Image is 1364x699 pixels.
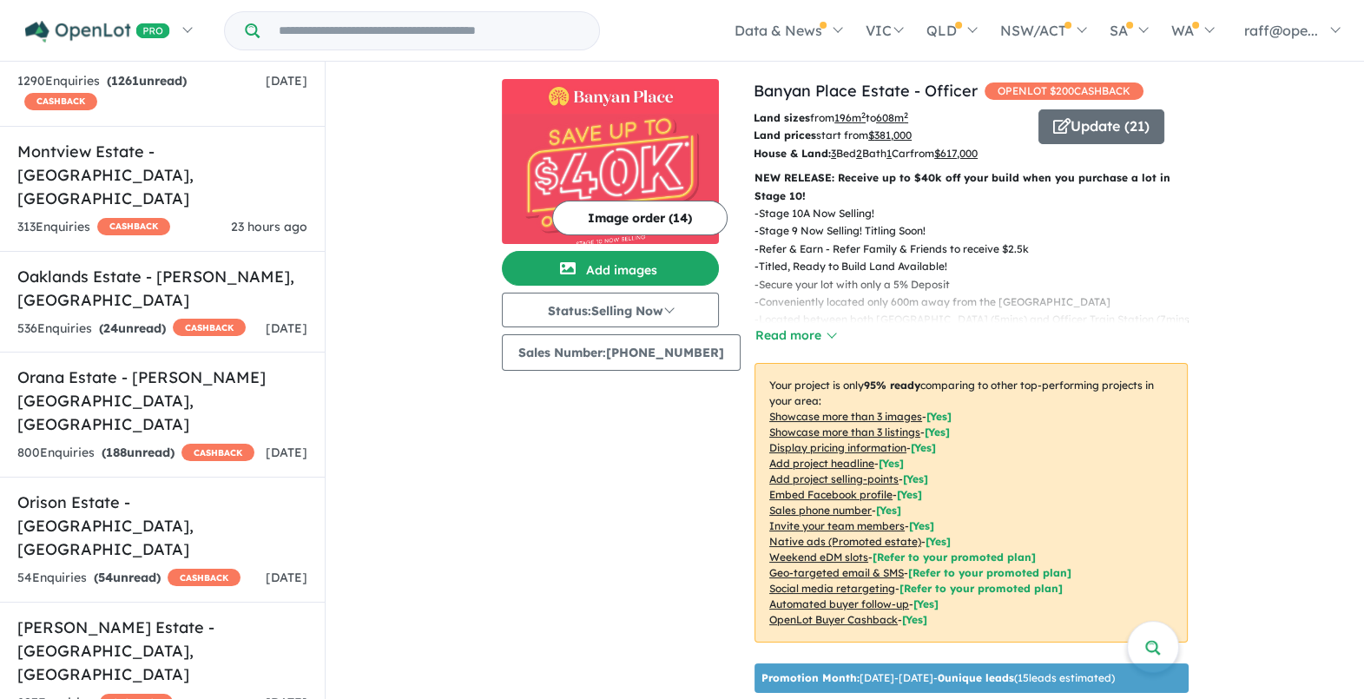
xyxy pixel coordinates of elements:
[17,491,307,561] h5: Orison Estate - [GEOGRAPHIC_DATA] , [GEOGRAPHIC_DATA]
[17,217,170,238] div: 313 Enquir ies
[502,114,719,244] img: Banyan Place Estate - Officer
[769,566,904,579] u: Geo-targeted email & SMS
[107,73,187,89] strong: ( unread)
[879,457,904,470] span: [ Yes ]
[25,21,170,43] img: Openlot PRO Logo White
[902,613,927,626] span: [Yes]
[754,147,831,160] b: House & Land:
[769,597,909,610] u: Automated buyer follow-up
[769,488,893,501] u: Embed Facebook profile
[502,79,719,244] a: Banyan Place Estate - Officer LogoBanyan Place Estate - Officer
[754,111,810,124] b: Land sizes
[754,81,978,101] a: Banyan Place Estate - Officer
[754,241,1202,258] p: - Refer & Earn - Refer Family & Friends to receive $2.5k
[754,169,1188,205] p: NEW RELEASE: Receive up to $40k off your build when you purchase a lot in Stage 10!
[938,671,1014,684] b: 0 unique leads
[934,147,978,160] u: $ 617,000
[925,425,950,439] span: [ Yes ]
[103,320,118,336] span: 24
[769,519,905,532] u: Invite your team members
[17,443,254,464] div: 800 Enquir ies
[868,129,912,142] u: $ 381,000
[908,566,1071,579] span: [Refer to your promoted plan]
[754,311,1202,328] p: - Located between both [GEOGRAPHIC_DATA] (5mins) and Officer Train Station (7mins)
[111,73,139,89] span: 1261
[502,293,719,327] button: Status:Selling Now
[17,616,307,686] h5: [PERSON_NAME] Estate - [GEOGRAPHIC_DATA] , [GEOGRAPHIC_DATA]
[173,319,246,336] span: CASHBACK
[99,320,166,336] strong: ( unread)
[231,219,307,234] span: 23 hours ago
[754,258,1202,275] p: - Titled, Ready to Build Land Available!
[17,265,307,312] h5: Oaklands Estate - [PERSON_NAME] , [GEOGRAPHIC_DATA]
[876,504,901,517] span: [ Yes ]
[502,251,719,286] button: Add images
[263,12,596,49] input: Try estate name, suburb, builder or developer
[909,519,934,532] span: [ Yes ]
[911,441,936,454] span: [ Yes ]
[903,472,928,485] span: [ Yes ]
[754,222,1202,240] p: - Stage 9 Now Selling! Titling Soon!
[17,366,307,436] h5: Orana Estate - [PERSON_NAME][GEOGRAPHIC_DATA] , [GEOGRAPHIC_DATA]
[856,147,862,160] u: 2
[266,73,307,89] span: [DATE]
[102,445,175,460] strong: ( unread)
[17,319,246,340] div: 536 Enquir ies
[181,444,254,461] span: CASHBACK
[754,145,1025,162] p: Bed Bath Car from
[754,129,816,142] b: Land prices
[926,410,952,423] span: [ Yes ]
[769,410,922,423] u: Showcase more than 3 images
[926,535,951,548] span: [Yes]
[1038,109,1164,144] button: Update (21)
[754,363,1188,643] p: Your project is only comparing to other top-performing projects in your area: - - - - - - - - - -...
[754,205,1202,222] p: - Stage 10A Now Selling!
[754,276,1202,293] p: - Secure your lot with only a 5% Deposit
[17,140,307,210] h5: Montview Estate - [GEOGRAPHIC_DATA] , [GEOGRAPHIC_DATA]
[861,110,866,120] sup: 2
[266,445,307,460] span: [DATE]
[831,147,836,160] u: 3
[509,86,712,107] img: Banyan Place Estate - Officer Logo
[266,320,307,336] span: [DATE]
[769,535,921,548] u: Native ads (Promoted estate)
[769,551,868,564] u: Weekend eDM slots
[17,568,241,589] div: 54 Enquir ies
[769,457,874,470] u: Add project headline
[24,93,97,110] span: CASHBACK
[864,379,920,392] b: 95 % ready
[97,218,170,235] span: CASHBACK
[754,127,1025,144] p: start from
[985,82,1143,100] span: OPENLOT $ 200 CASHBACK
[17,71,266,113] div: 1290 Enquir ies
[552,201,728,235] button: Image order (14)
[761,670,1115,686] p: [DATE] - [DATE] - ( 15 leads estimated)
[106,445,127,460] span: 188
[769,582,895,595] u: Social media retargeting
[769,613,898,626] u: OpenLot Buyer Cashback
[94,570,161,585] strong: ( unread)
[769,472,899,485] u: Add project selling-points
[1244,22,1318,39] span: raff@ope...
[834,111,866,124] u: 196 m
[913,597,939,610] span: [Yes]
[876,111,908,124] u: 608 m
[886,147,892,160] u: 1
[502,334,741,371] button: Sales Number:[PHONE_NUMBER]
[769,425,920,439] u: Showcase more than 3 listings
[266,570,307,585] span: [DATE]
[761,671,860,684] b: Promotion Month:
[866,111,908,124] span: to
[904,110,908,120] sup: 2
[897,488,922,501] span: [ Yes ]
[769,504,872,517] u: Sales phone number
[899,582,1063,595] span: [Refer to your promoted plan]
[98,570,113,585] span: 54
[754,109,1025,127] p: from
[754,326,836,346] button: Read more
[168,569,241,586] span: CASHBACK
[873,551,1036,564] span: [Refer to your promoted plan]
[769,441,906,454] u: Display pricing information
[754,293,1202,311] p: - Conveniently located only 600m away from the [GEOGRAPHIC_DATA]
